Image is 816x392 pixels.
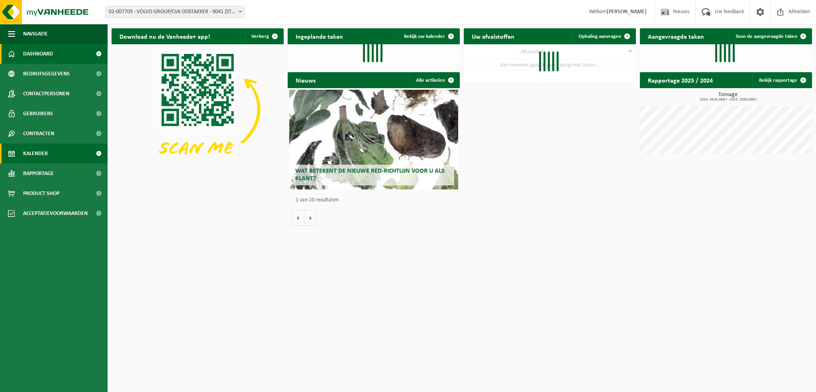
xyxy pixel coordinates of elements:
[23,144,48,163] span: Kalender
[404,34,445,39] span: Bekijk uw kalender
[23,163,54,183] span: Rapportage
[251,34,269,39] span: Verberg
[289,90,458,189] a: Wat betekent de nieuwe RED-richtlijn voor u als klant?
[23,183,59,203] span: Product Shop
[23,124,54,144] span: Contracten
[23,104,53,124] span: Gebruikers
[304,210,317,226] button: Volgende
[640,72,721,88] h2: Rapportage 2025 / 2024
[288,28,351,44] h2: Ingeplande taken
[640,28,712,44] h2: Aangevraagde taken
[23,24,48,44] span: Navigatie
[105,6,245,18] span: 02-007709 - VOLVO GROUP/CVA OOSTAKKER - 9041 OOSTAKKER, SMALLEHEERWEG 31
[607,9,647,15] strong: [PERSON_NAME]
[23,203,88,223] span: Acceptatievoorwaarden
[410,72,459,88] a: Alle artikelen
[736,34,797,39] span: Toon de aangevraagde taken
[292,210,304,226] button: Vorige
[23,64,70,84] span: Bedrijfsgegevens
[23,84,69,104] span: Contactpersonen
[729,28,811,44] a: Toon de aangevraagde taken
[572,28,635,44] a: Ophaling aanvragen
[644,92,812,102] h3: Tonnage
[112,44,284,173] img: Download de VHEPlus App
[644,98,812,102] span: 2024: 2616,368 t - 2025: 2050,996 t
[464,28,522,44] h2: Uw afvalstoffen
[753,72,811,88] a: Bekijk rapportage
[579,34,621,39] span: Ophaling aanvragen
[245,28,283,44] button: Verberg
[112,28,218,44] h2: Download nu de Vanheede+ app!
[295,168,445,182] span: Wat betekent de nieuwe RED-richtlijn voor u als klant?
[288,72,324,88] h2: Nieuws
[296,197,456,203] p: 1 van 10 resultaten
[398,28,459,44] a: Bekijk uw kalender
[23,44,53,64] span: Dashboard
[106,6,244,18] span: 02-007709 - VOLVO GROUP/CVA OOSTAKKER - 9041 OOSTAKKER, SMALLEHEERWEG 31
